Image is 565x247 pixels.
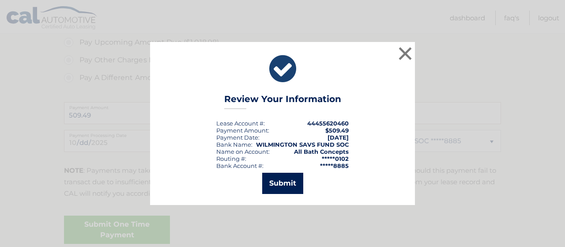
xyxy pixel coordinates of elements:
div: Bank Name: [216,141,252,148]
strong: 44455620460 [307,120,349,127]
div: : [216,134,260,141]
button: Submit [262,173,303,194]
h3: Review Your Information [224,94,341,109]
div: Payment Amount: [216,127,269,134]
div: Routing #: [216,155,246,162]
strong: WILMINGTON SAVS FUND SOC [256,141,349,148]
span: [DATE] [328,134,349,141]
div: Lease Account #: [216,120,265,127]
strong: All Bath Concepts [294,148,349,155]
span: Payment Date [216,134,258,141]
button: × [396,45,414,62]
span: $509.49 [325,127,349,134]
div: Bank Account #: [216,162,264,169]
div: Name on Account: [216,148,270,155]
